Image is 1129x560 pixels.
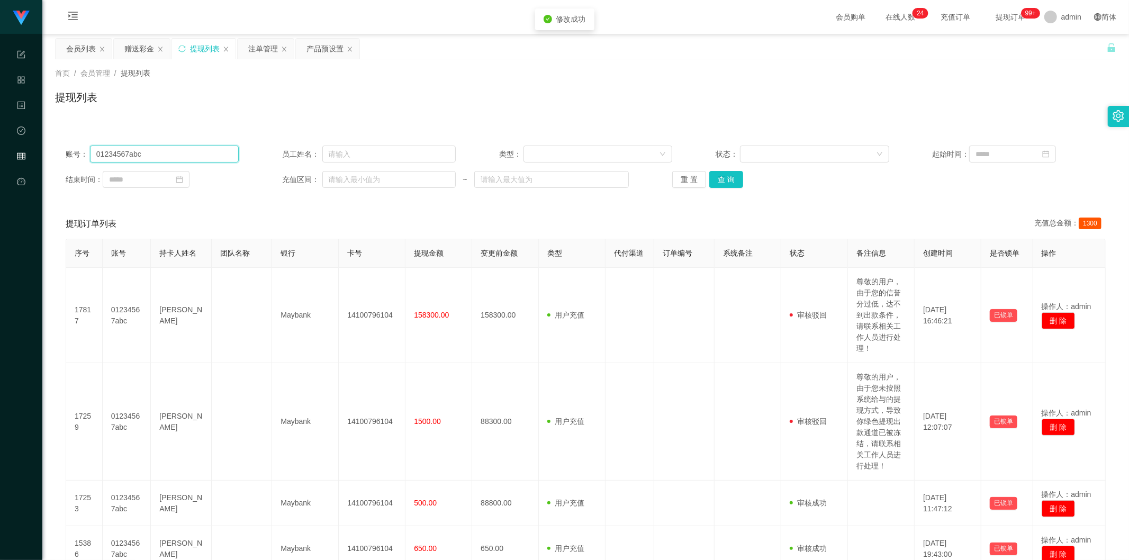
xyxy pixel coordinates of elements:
[66,363,103,481] td: 17259
[75,249,89,257] span: 序号
[790,249,805,257] span: 状态
[723,249,753,257] span: 系统备注
[848,363,915,481] td: 尊敬的用户，由于您未按照系统给与的提现方式，导致你绿色提现出款通道已被冻结，请联系相关工作人员进行处理！
[414,417,441,426] span: 1500.00
[66,174,103,185] span: 结束时间：
[55,69,70,77] span: 首页
[1042,490,1091,499] span: 操作人：admin
[547,417,584,426] span: 用户充值
[990,497,1017,510] button: 已锁单
[547,311,584,319] span: 用户充值
[151,363,212,481] td: [PERSON_NAME]
[990,309,1017,322] button: 已锁单
[151,268,212,363] td: [PERSON_NAME]
[481,249,518,257] span: 变更前金额
[544,15,552,23] i: icon: check-circle
[151,481,212,526] td: [PERSON_NAME]
[306,39,344,59] div: 产品预设置
[1094,13,1101,21] i: 图标: global
[790,499,827,507] span: 审核成功
[66,39,96,59] div: 会员列表
[190,39,220,59] div: 提现列表
[1113,110,1124,122] i: 图标: setting
[272,481,339,526] td: Maybank
[913,8,928,19] sup: 24
[103,268,151,363] td: 01234567abc
[915,363,981,481] td: [DATE] 12:07:07
[790,311,827,319] span: 审核驳回
[923,249,953,257] span: 创建时间
[1042,312,1076,329] button: 删 除
[990,416,1017,428] button: 已锁单
[347,46,353,52] i: 图标: close
[339,363,405,481] td: 14100796104
[66,268,103,363] td: 17817
[990,249,1019,257] span: 是否锁单
[114,69,116,77] span: /
[709,171,743,188] button: 查 询
[17,76,25,170] span: 产品管理
[272,363,339,481] td: Maybank
[1042,419,1076,436] button: 删 除
[663,249,692,257] span: 订单编号
[1079,218,1101,229] span: 1300
[499,149,523,160] span: 类型：
[547,544,584,553] span: 用户充值
[223,46,229,52] i: 图标: close
[347,249,362,257] span: 卡号
[856,249,886,257] span: 备注信息
[1034,218,1106,230] div: 充值总金额：
[17,127,25,221] span: 数据中心
[17,71,25,92] i: 图标: appstore-o
[472,268,539,363] td: 158300.00
[547,249,562,257] span: 类型
[121,69,150,77] span: 提现列表
[1042,409,1091,417] span: 操作人：admin
[877,151,883,158] i: 图标: down
[66,149,90,160] span: 账号：
[716,149,740,160] span: 状态：
[414,249,444,257] span: 提现金额
[103,363,151,481] td: 01234567abc
[90,146,239,162] input: 请输入
[322,146,456,162] input: 请输入
[74,69,76,77] span: /
[220,249,250,257] span: 团队名称
[157,46,164,52] i: 图标: close
[17,152,25,247] span: 会员管理
[880,13,920,21] span: 在线人数
[322,171,456,188] input: 请输入最小值为
[103,481,151,526] td: 01234567abc
[176,176,183,183] i: 图标: calendar
[472,363,539,481] td: 88300.00
[660,151,666,158] i: 图标: down
[932,149,969,160] span: 起始时间：
[474,171,629,188] input: 请输入最大值为
[547,499,584,507] span: 用户充值
[282,149,322,160] span: 员工姓名：
[55,89,97,105] h1: 提现列表
[281,249,295,257] span: 银行
[990,543,1017,555] button: 已锁单
[272,268,339,363] td: Maybank
[414,499,437,507] span: 500.00
[614,249,644,257] span: 代付渠道
[1042,150,1050,158] i: 图标: calendar
[790,544,827,553] span: 审核成功
[17,147,25,168] i: 图标: table
[17,46,25,67] i: 图标: form
[66,481,103,526] td: 17253
[1042,536,1091,544] span: 操作人：admin
[917,8,920,19] p: 2
[672,171,706,188] button: 重 置
[282,174,322,185] span: 充值区间：
[1021,8,1040,19] sup: 980
[80,69,110,77] span: 会员管理
[248,39,278,59] div: 注单管理
[848,268,915,363] td: 尊敬的用户，由于您的信誉分过低，达不到出款条件，请联系相关工作人员进行处理！
[456,174,474,185] span: ~
[915,268,981,363] td: [DATE] 16:46:21
[915,481,981,526] td: [DATE] 11:47:12
[111,249,126,257] span: 账号
[1042,500,1076,517] button: 删 除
